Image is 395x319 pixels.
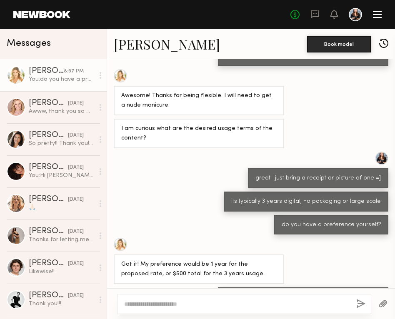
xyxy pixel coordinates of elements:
div: [PERSON_NAME] [29,195,68,204]
div: [PERSON_NAME] [29,163,68,172]
a: Book model [307,40,371,47]
div: [DATE] [68,100,84,107]
div: [DATE] [68,292,84,300]
span: Messages [7,39,51,48]
div: [PERSON_NAME] [29,67,64,75]
div: [DATE] [68,164,84,172]
div: I am curious what are the desired usage terms of the content? [121,124,277,143]
div: [DATE] [68,228,84,236]
div: [DATE] [68,196,84,204]
div: You: Hi [PERSON_NAME]! I'm [PERSON_NAME], I'm casting for a video shoot for a brand that makes gl... [29,172,94,179]
div: [PERSON_NAME] [29,131,68,140]
div: 8:57 PM [64,67,84,75]
div: do you have a preference yourself? [282,220,381,230]
div: Thank you!!! [29,300,94,308]
div: Awww, thank you so much! Really appreciate it! Hope all is well! [29,107,94,115]
div: Thanks for letting me know! Hope to work with you guys soon :) [29,236,94,244]
div: [PERSON_NAME] [29,99,68,107]
a: [PERSON_NAME] [114,35,220,53]
div: its typically 3 years digital, no packaging or large scale [231,197,381,207]
button: Book model [307,36,371,52]
div: Got it! My preference would be 1 year for the proposed rate, or $500 total for the 3 years usage. [121,260,277,279]
div: 🙏🏻 [29,204,94,212]
div: Awesome! Thanks for being flexible. I will need to get a nude manicure. [121,91,277,110]
div: You: do you have a preference yourself? [29,75,94,83]
div: great- just bring a receipt or picture of one =] [255,174,381,183]
div: [DATE] [68,260,84,268]
div: So pretty!! Thank you! 😊 [29,140,94,147]
div: [PERSON_NAME] [29,292,68,300]
div: [PERSON_NAME] [29,259,68,268]
div: [DATE] [68,132,84,140]
div: Likewise!! [29,268,94,276]
div: [PERSON_NAME] [29,227,68,236]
